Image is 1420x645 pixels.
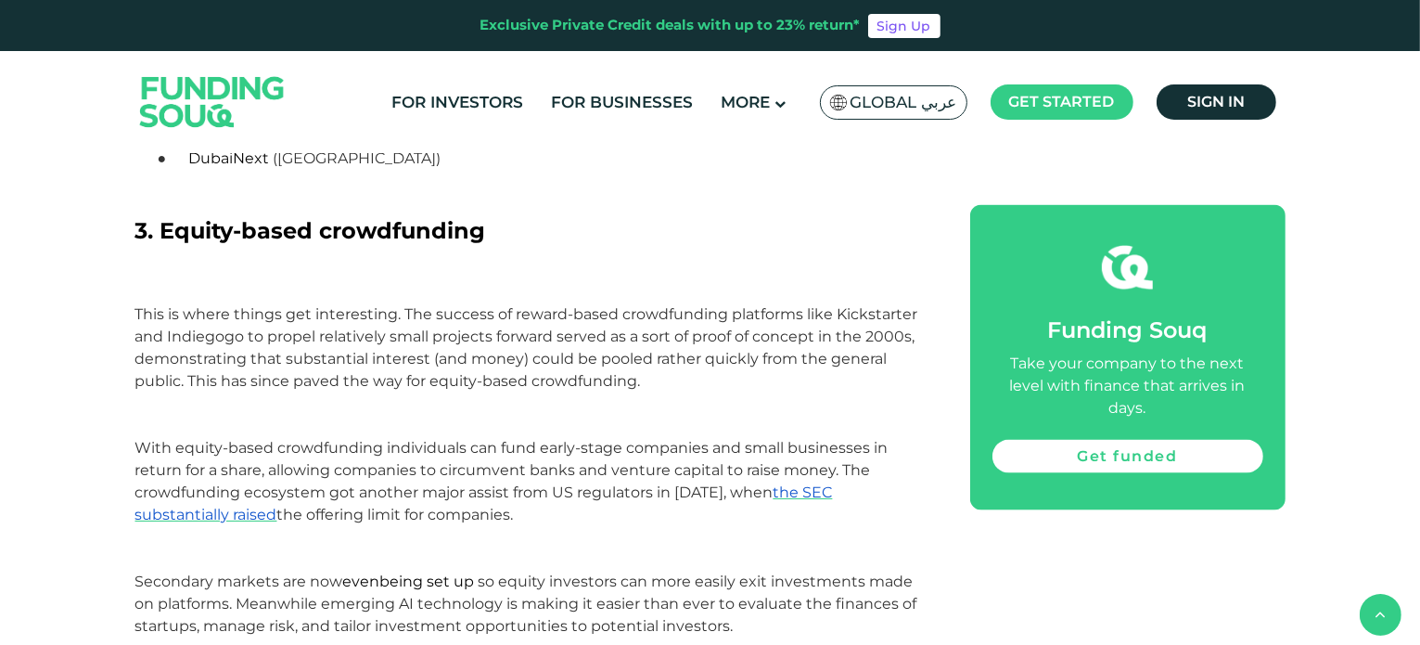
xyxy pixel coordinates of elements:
[135,484,833,523] a: the SEC substantially raised
[992,352,1263,419] div: Take your company to the next level with finance that arrives in days.
[1102,241,1153,292] img: fsicon
[546,87,697,118] a: For Businesses
[1157,84,1276,120] a: Sign in
[273,149,441,167] span: ([GEOGRAPHIC_DATA])
[158,149,189,167] span: ●
[135,305,918,390] span: This is where things get interesting. The success of reward-based crowdfunding platforms like Kic...
[380,573,475,590] span: being set up
[135,573,917,635] span: so equity investors can more easily exit investments made on platforms. Meanwhile emerging AI tec...
[1187,93,1245,110] span: Sign in
[387,87,528,118] a: For Investors
[135,217,486,244] span: 3. Equity-based crowdfunding
[868,14,940,38] a: Sign Up
[851,92,957,113] span: Global عربي
[1048,316,1208,342] span: Funding Souq
[721,93,770,111] span: More
[1360,594,1401,636] button: back
[480,15,861,36] div: Exclusive Private Credit deals with up to 23% return*
[343,573,380,590] span: even
[122,55,303,148] img: Logo
[277,506,514,523] span: the offering limit for companies.
[830,95,847,110] img: SA Flag
[135,439,889,501] span: With equity-based crowdfunding individuals can fund early-stage companies and small businesses in...
[188,149,269,167] span: DubaiNext
[135,573,380,590] span: Secondary markets are now
[1009,93,1115,110] span: Get started
[992,439,1263,472] a: Get funded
